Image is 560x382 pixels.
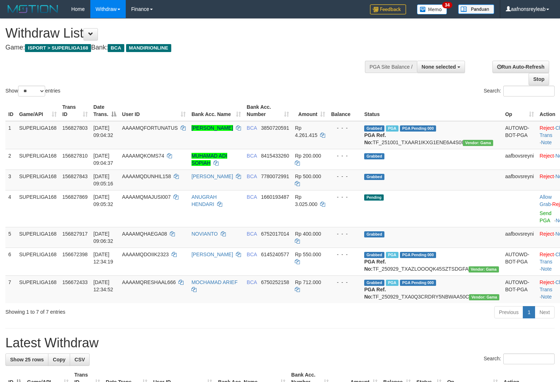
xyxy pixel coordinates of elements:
span: · [540,194,552,207]
div: PGA Site Balance / [365,61,417,73]
td: SUPERLIGA168 [16,121,60,149]
td: 5 [5,227,16,248]
span: Copy 6752017014 to clipboard [261,231,289,237]
a: [PERSON_NAME] [191,252,233,257]
span: Vendor URL: https://trx31.1velocity.biz [463,140,493,146]
span: Vendor URL: https://trx31.1velocity.biz [469,266,499,272]
input: Search: [503,86,555,96]
a: Reject [540,252,554,257]
th: ID [5,100,16,121]
span: Grabbed [364,280,384,286]
th: Status [361,100,502,121]
td: 1 [5,121,16,149]
td: AUTOWD-BOT-PGA [502,275,537,303]
a: Note [541,266,552,272]
div: Showing 1 to 7 of 7 entries [5,305,228,316]
h4: Game: Bank: [5,44,366,51]
span: PGA Pending [400,125,436,132]
div: - - - [331,173,358,180]
a: Reject [540,231,554,237]
span: BCA [108,44,124,52]
td: SUPERLIGA168 [16,190,60,227]
th: Game/API: activate to sort column ascending [16,100,60,121]
span: Copy 8415433260 to clipboard [261,153,289,159]
span: [DATE] 12:34:52 [94,279,113,292]
td: 3 [5,169,16,190]
span: Rp 712.000 [295,279,321,285]
img: MOTION_logo.png [5,4,60,14]
span: AAAAMQMAJUSI007 [122,194,171,200]
span: BCA [247,153,257,159]
span: [DATE] 09:04:37 [94,153,113,166]
span: Show 25 rows [10,357,44,362]
th: Date Trans.: activate to sort column descending [91,100,119,121]
span: AAAAMQDOIIK2323 [122,252,169,257]
th: Bank Acc. Number: activate to sort column ascending [244,100,292,121]
span: [DATE] 09:06:32 [94,231,113,244]
span: Copy 6145240577 to clipboard [261,252,289,257]
span: Copy 3850720591 to clipboard [261,125,289,131]
span: 156827843 [63,173,88,179]
span: [DATE] 09:04:32 [94,125,113,138]
span: BCA [247,231,257,237]
td: SUPERLIGA168 [16,149,60,169]
a: Stop [529,73,549,85]
span: Rp 3.025.000 [295,194,317,207]
span: Pending [364,194,384,201]
a: Allow Grab [540,194,552,207]
th: Balance [328,100,361,121]
span: 156827917 [63,231,88,237]
span: MANDIRIONLINE [126,44,171,52]
span: BCA [247,279,257,285]
div: - - - [331,251,358,258]
td: AUTOWD-BOT-PGA [502,121,537,149]
td: TF_251001_TXAAR1IKXG1ENE6A4S0I [361,121,502,149]
span: Copy 6750252158 to clipboard [261,279,289,285]
span: Marked by aafsoycanthlai [386,252,399,258]
span: BCA [247,252,257,257]
span: Copy 7780072991 to clipboard [261,173,289,179]
span: AAAAMQKOMS74 [122,153,164,159]
td: aafbovsreyni [502,169,537,190]
span: Rp 500.000 [295,173,321,179]
th: Op: activate to sort column ascending [502,100,537,121]
label: Search: [484,86,555,96]
a: Next [535,306,555,318]
a: [PERSON_NAME] [191,173,233,179]
span: AAAAMQFORTUNATUS [122,125,178,131]
a: [PERSON_NAME] [191,125,233,131]
a: MUHAMAD ADI SOPIAH [191,153,227,166]
select: Showentries [18,86,45,96]
td: 2 [5,149,16,169]
span: None selected [422,64,456,70]
a: Reject [540,153,554,159]
span: Grabbed [364,153,384,159]
span: Marked by aafsoycanthlai [386,125,399,132]
span: Copy 1660193487 to clipboard [261,194,289,200]
td: SUPERLIGA168 [16,248,60,275]
span: Rp 400.000 [295,231,321,237]
span: Rp 4.261.415 [295,125,317,138]
span: PGA Pending [400,280,436,286]
span: CSV [74,357,85,362]
td: aafbovsreyni [502,227,537,248]
a: Send PGA [540,210,552,223]
span: BCA [247,125,257,131]
span: Vendor URL: https://trx31.1velocity.biz [469,294,499,300]
span: BCA [247,173,257,179]
span: BCA [247,194,257,200]
span: 156827803 [63,125,88,131]
th: Bank Acc. Name: activate to sort column ascending [189,100,244,121]
span: [DATE] 09:05:16 [94,173,113,186]
span: Grabbed [364,174,384,180]
b: PGA Ref. No: [364,259,386,272]
th: Trans ID: activate to sort column ascending [60,100,91,121]
a: Reject [540,125,554,131]
span: AAAAMQRESHAAL666 [122,279,176,285]
div: - - - [331,193,358,201]
span: Grabbed [364,231,384,237]
a: Note [541,294,552,300]
td: 7 [5,275,16,303]
span: [DATE] 09:05:32 [94,194,113,207]
td: TF_250929_TXAZLOOOQK45SZTSDGFA [361,248,502,275]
